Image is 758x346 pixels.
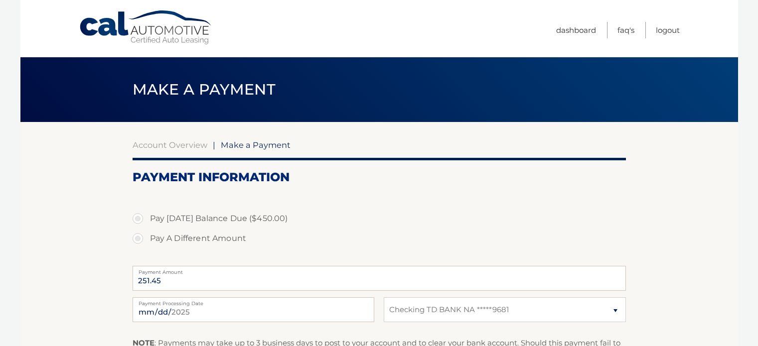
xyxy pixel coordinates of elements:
span: Make a Payment [133,80,276,99]
label: Pay [DATE] Balance Due ($450.00) [133,209,626,229]
a: Account Overview [133,140,207,150]
span: | [213,140,215,150]
a: Dashboard [556,22,596,38]
label: Payment Amount [133,266,626,274]
h2: Payment Information [133,170,626,185]
span: Make a Payment [221,140,291,150]
a: Cal Automotive [79,10,213,45]
a: FAQ's [617,22,634,38]
label: Pay A Different Amount [133,229,626,248]
a: Logout [656,22,680,38]
label: Payment Processing Date [133,297,374,305]
input: Payment Amount [133,266,626,291]
input: Payment Date [133,297,374,322]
